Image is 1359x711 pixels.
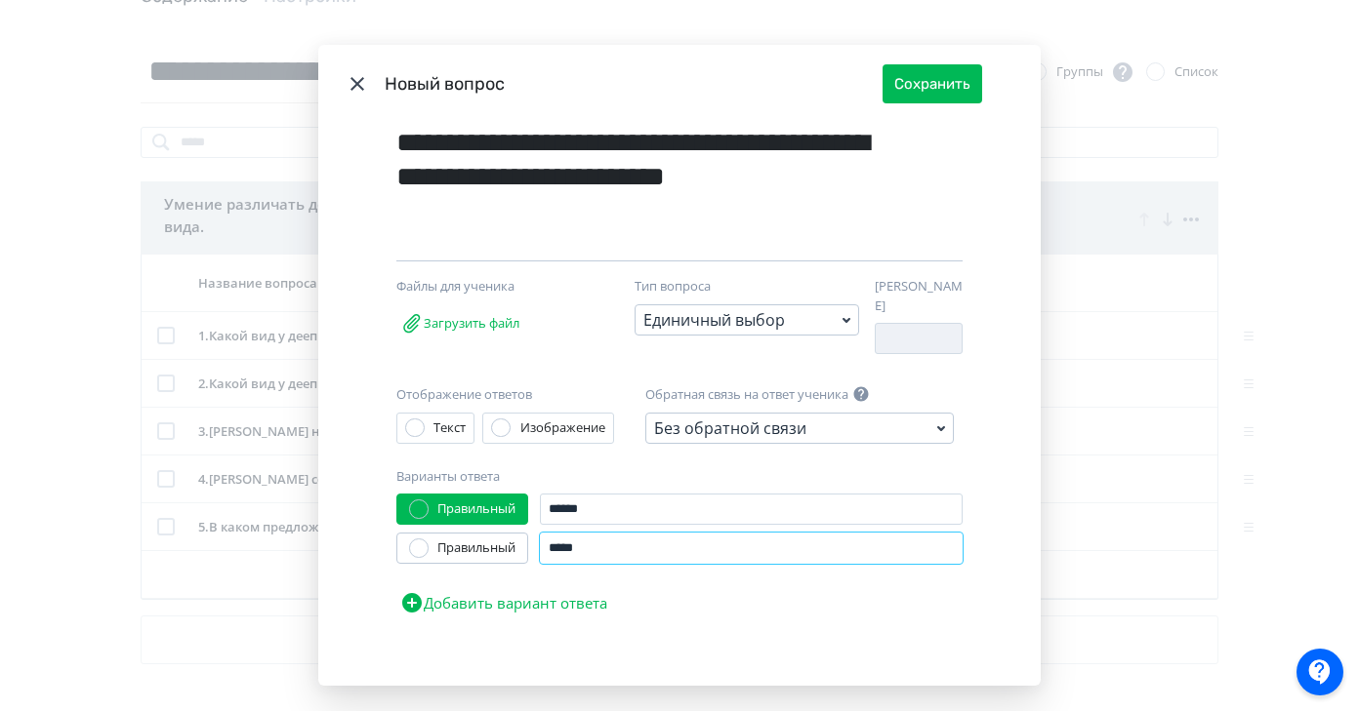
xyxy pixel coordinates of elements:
[437,538,515,558] div: Правильный
[875,277,963,315] label: [PERSON_NAME]
[645,385,848,405] label: Обратная связь на ответ ученика
[654,416,806,440] div: Без обратной связи
[635,277,711,296] label: Тип вопроса
[520,418,605,438] div: Изображение
[433,418,466,438] div: Текст
[396,277,601,296] div: Файлы для ученика
[318,45,1041,685] div: Modal
[643,308,785,332] div: Единичный выбор
[396,583,611,622] button: Добавить вариант ответа
[437,499,515,519] div: Правильный
[385,71,883,98] div: Новый вопрос
[396,385,532,405] label: Отображение ответов
[396,467,500,487] label: Варианты ответа
[883,64,982,103] button: Сохранить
